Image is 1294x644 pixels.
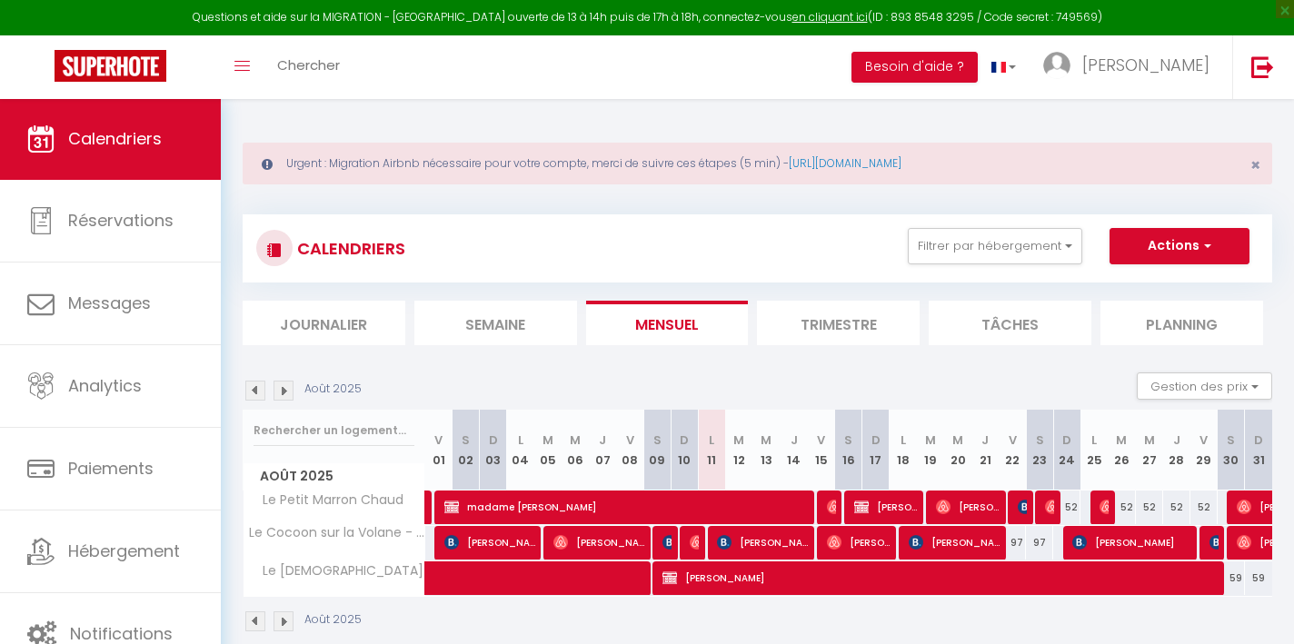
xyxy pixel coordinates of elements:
span: [PERSON_NAME] [1082,54,1209,76]
li: Semaine [414,301,577,345]
abbr: D [1254,431,1263,449]
th: 10 [671,410,698,490]
th: 25 [1080,410,1108,490]
th: 14 [781,410,808,490]
span: [PERSON_NAME] [1209,525,1219,560]
th: 07 [589,410,616,490]
th: 01 [425,410,453,490]
abbr: D [1062,431,1071,449]
button: Actions [1110,228,1249,264]
th: 28 [1163,410,1190,490]
button: Filtrer par hébergement [908,228,1082,264]
abbr: S [653,431,662,449]
span: Le [DEMOGRAPHIC_DATA] [246,561,428,581]
span: [PERSON_NAME] [662,525,672,560]
th: 22 [999,410,1026,490]
th: 27 [1136,410,1163,490]
span: [PERSON_NAME] [827,490,836,524]
abbr: L [709,431,714,449]
th: 04 [507,410,534,490]
li: Trimestre [757,301,920,345]
abbr: S [1227,431,1235,449]
abbr: J [599,431,606,449]
th: 03 [480,410,507,490]
p: Août 2025 [304,611,362,629]
div: 97 [999,526,1026,560]
li: Tâches [929,301,1091,345]
abbr: L [518,431,523,449]
button: Close [1250,157,1260,173]
abbr: J [981,431,989,449]
span: Paiements [68,457,154,480]
abbr: L [1091,431,1097,449]
th: 15 [808,410,835,490]
span: [PERSON_NAME] [690,525,699,560]
div: 59 [1218,561,1245,595]
li: Mensuel [586,301,749,345]
abbr: S [844,431,852,449]
a: ... [PERSON_NAME] [1030,35,1232,99]
li: Journalier [243,301,405,345]
abbr: M [952,431,963,449]
th: 21 [971,410,999,490]
span: [PERSON_NAME] [936,490,1000,524]
abbr: V [1199,431,1208,449]
div: 52 [1053,490,1080,524]
abbr: S [462,431,470,449]
span: Le Petit Marron Chaud [246,490,408,510]
button: Open LiveChat chat widget [15,7,69,62]
a: en cliquant ici [792,9,868,25]
th: 06 [562,410,589,490]
th: 05 [534,410,562,490]
abbr: D [680,431,689,449]
th: 29 [1190,410,1218,490]
abbr: M [1144,431,1155,449]
abbr: M [925,431,936,449]
span: [PERSON_NAME] [717,525,808,560]
div: 59 [1245,561,1272,595]
span: [PERSON_NAME] [827,525,891,560]
abbr: M [542,431,553,449]
th: 11 [698,410,725,490]
abbr: M [570,431,581,449]
button: Gestion des prix [1137,372,1272,400]
span: [PERSON_NAME] [909,525,1000,560]
th: 18 [890,410,917,490]
abbr: V [817,431,825,449]
input: Rechercher un logement... [254,414,414,447]
p: Août 2025 [304,381,362,398]
th: 12 [725,410,752,490]
span: [PERSON_NAME] [553,525,644,560]
span: Messages [68,292,151,314]
th: 26 [1108,410,1135,490]
div: 52 [1190,490,1218,524]
abbr: D [871,431,881,449]
th: 20 [944,410,971,490]
th: 08 [616,410,643,490]
a: [URL][DOMAIN_NAME] [789,155,901,171]
abbr: L [901,431,906,449]
abbr: D [489,431,498,449]
img: logout [1251,55,1274,78]
abbr: V [1009,431,1017,449]
span: [PERSON_NAME] [854,490,918,524]
h3: CALENDRIERS [293,228,405,269]
th: 17 [862,410,890,490]
th: 23 [1026,410,1053,490]
abbr: M [733,431,744,449]
span: Le Cocoon sur la Volane - WIFI - PARKING [246,526,428,540]
th: 30 [1218,410,1245,490]
li: Planning [1100,301,1263,345]
a: Chercher [264,35,353,99]
abbr: M [761,431,771,449]
span: [PERSON_NAME]-Platiere [1100,490,1109,524]
a: [PERSON_NAME] [425,490,434,525]
span: [PERSON_NAME] [444,525,535,560]
span: Hébergement [68,540,180,562]
span: [PERSON_NAME] [1072,525,1190,560]
abbr: S [1036,431,1044,449]
th: 24 [1053,410,1080,490]
span: Réservations [68,209,174,232]
th: 19 [917,410,944,490]
img: ... [1043,52,1070,79]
